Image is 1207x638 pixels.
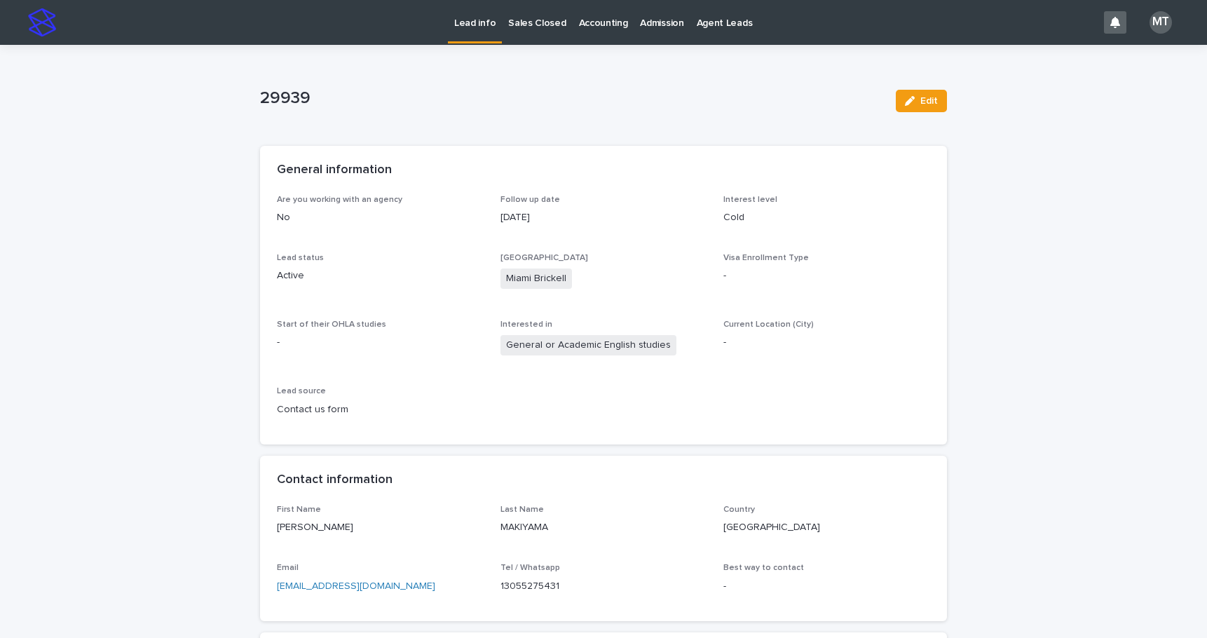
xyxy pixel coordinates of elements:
[723,210,930,225] p: Cold
[277,335,484,350] p: -
[723,196,777,204] span: Interest level
[723,579,930,594] p: -
[277,210,484,225] p: No
[723,505,755,514] span: Country
[277,320,386,329] span: Start of their OHLA studies
[277,564,299,572] span: Email
[500,269,572,289] span: Miami Brickell
[1150,11,1172,34] div: MT
[500,210,707,225] p: [DATE]
[896,90,947,112] button: Edit
[500,520,707,535] p: MAKIYAMA
[920,96,938,106] span: Edit
[277,402,484,417] p: Contact us form
[277,163,392,178] h2: General information
[500,320,552,329] span: Interested in
[723,335,930,350] p: -
[277,387,326,395] span: Lead source
[277,269,484,283] p: Active
[500,196,560,204] span: Follow up date
[277,254,324,262] span: Lead status
[723,254,809,262] span: Visa Enrollment Type
[500,505,544,514] span: Last Name
[723,520,930,535] p: [GEOGRAPHIC_DATA]
[277,473,393,488] h2: Contact information
[28,8,56,36] img: stacker-logo-s-only.png
[500,335,676,355] span: General or Academic English studies
[500,254,588,262] span: [GEOGRAPHIC_DATA]
[260,88,885,109] p: 29939
[277,505,321,514] span: First Name
[277,581,435,591] a: [EMAIL_ADDRESS][DOMAIN_NAME]
[723,269,930,283] p: -
[500,564,560,572] span: Tel / Whatsapp
[277,196,402,204] span: Are you working with an agency
[277,520,484,535] p: [PERSON_NAME]
[723,564,804,572] span: Best way to contact
[500,579,707,594] p: 13055275431
[723,320,814,329] span: Current Location (City)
